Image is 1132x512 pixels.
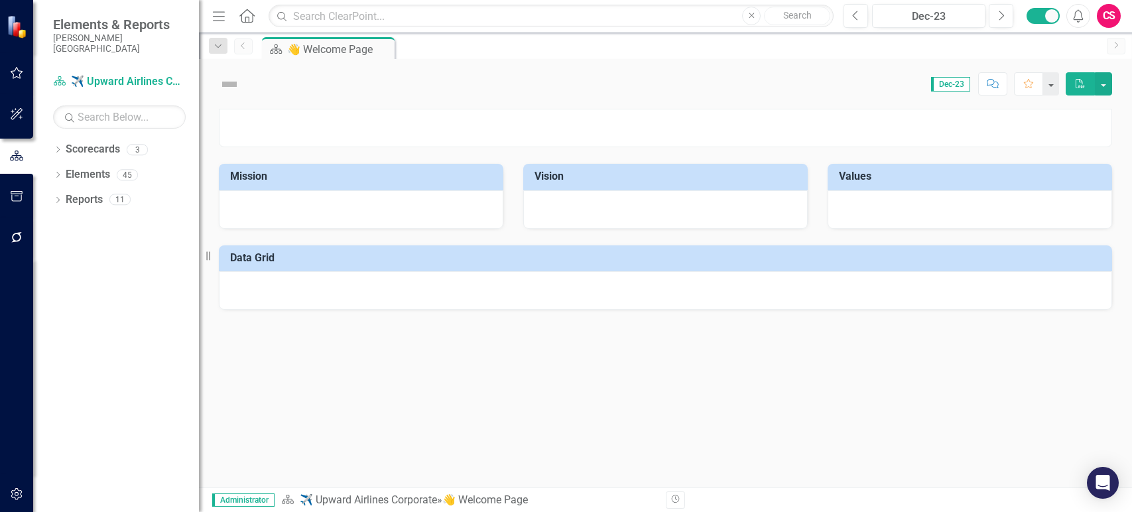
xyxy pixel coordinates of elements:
span: Search [783,10,812,21]
a: Elements [66,167,110,182]
h3: Data Grid [230,252,1105,264]
input: Search Below... [53,105,186,129]
small: [PERSON_NAME][GEOGRAPHIC_DATA] [53,32,186,54]
div: 45 [117,169,138,180]
h3: Vision [535,170,801,182]
span: Administrator [212,493,275,507]
h3: Mission [230,170,497,182]
div: » [281,493,655,508]
div: 👋 Welcome Page [442,493,528,506]
span: Dec-23 [931,77,970,92]
button: CS [1097,4,1121,28]
div: 👋 Welcome Page [287,41,391,58]
img: ClearPoint Strategy [6,14,31,39]
button: Dec-23 [872,4,985,28]
input: Search ClearPoint... [269,5,834,28]
a: Reports [66,192,103,208]
span: Elements & Reports [53,17,186,32]
div: Open Intercom Messenger [1087,467,1119,499]
a: ✈️ Upward Airlines Corporate [53,74,186,90]
a: Scorecards [66,142,120,157]
a: ✈️ Upward Airlines Corporate [300,493,437,506]
div: 11 [109,194,131,206]
button: Search [764,7,830,25]
div: Dec-23 [877,9,981,25]
h3: Values [839,170,1105,182]
div: 3 [127,144,148,155]
img: Not Defined [219,74,240,95]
